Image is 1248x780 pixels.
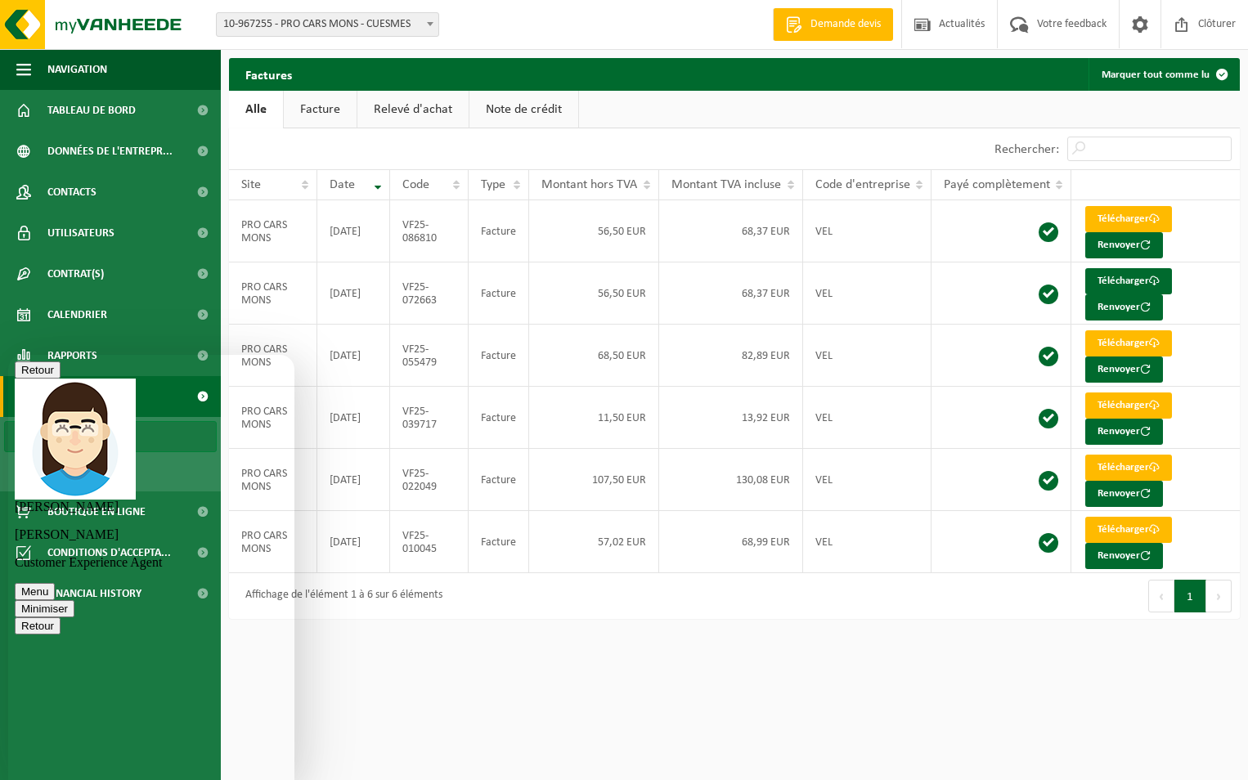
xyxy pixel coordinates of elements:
a: Facture [284,91,357,128]
span: Utilisateurs [47,213,114,253]
iframe: chat widget [8,355,294,780]
td: 56,50 EUR [529,200,659,262]
a: Télécharger [1085,517,1172,543]
td: Facture [469,511,529,573]
a: Télécharger [1085,206,1172,232]
span: 10-967255 - PRO CARS MONS - CUESMES [217,13,438,36]
button: Renvoyer [1085,294,1163,321]
button: 1 [1174,580,1206,612]
td: VF25-072663 [390,262,469,325]
span: Rapports [47,335,97,376]
span: Contacts [47,172,97,213]
a: Télécharger [1085,330,1172,356]
td: 107,50 EUR [529,449,659,511]
a: Télécharger [1085,268,1172,294]
label: Rechercher: [994,143,1059,156]
a: Télécharger [1085,392,1172,419]
span: Montant hors TVA [541,178,637,191]
td: [DATE] [317,200,389,262]
button: Renvoyer [1085,543,1163,569]
td: VEL [803,511,932,573]
td: PRO CARS MONS [229,325,317,387]
span: Tableau de bord [47,90,136,131]
span: Code d'entreprise [815,178,910,191]
button: Previous [1148,580,1174,612]
td: Facture [469,449,529,511]
td: VEL [803,449,932,511]
td: VEL [803,325,932,387]
td: PRO CARS MONS [229,200,317,262]
td: VEL [803,387,932,449]
td: PRO CARS MONS [229,262,317,325]
button: Next [1206,580,1232,612]
td: Facture [469,262,529,325]
button: Renvoyer [1085,419,1163,445]
span: Type [481,178,505,191]
span: Demande devis [806,16,885,33]
button: Marquer tout comme lu [1089,58,1238,91]
a: Note de crédit [469,91,578,128]
td: 57,02 EUR [529,511,659,573]
td: VF25-086810 [390,200,469,262]
td: 82,89 EUR [659,325,803,387]
h2: Factures [229,58,308,90]
span: Montant TVA incluse [671,178,781,191]
span: Code [402,178,429,191]
td: [DATE] [317,325,389,387]
a: Demande devis [773,8,893,41]
td: [DATE] [317,387,389,449]
button: Renvoyer [1085,481,1163,507]
td: [DATE] [317,449,389,511]
span: Contrat(s) [47,253,104,294]
a: Factures [4,421,217,452]
td: 68,50 EUR [529,325,659,387]
td: VEL [803,200,932,262]
td: 11,50 EUR [529,387,659,449]
td: VF25-039717 [390,387,469,449]
span: Calendrier [47,294,107,335]
td: VF25-055479 [390,325,469,387]
span: Site [241,178,261,191]
button: Renvoyer [1085,356,1163,383]
td: VF25-022049 [390,449,469,511]
span: Navigation [47,49,107,90]
td: 68,37 EUR [659,262,803,325]
td: 68,99 EUR [659,511,803,573]
td: Facture [469,387,529,449]
td: 13,92 EUR [659,387,803,449]
div: Affichage de l'élément 1 à 6 sur 6 éléments [237,581,442,611]
td: Facture [469,200,529,262]
td: [DATE] [317,262,389,325]
td: 68,37 EUR [659,200,803,262]
a: Documents [4,456,217,487]
td: VF25-010045 [390,511,469,573]
a: Alle [229,91,283,128]
td: 56,50 EUR [529,262,659,325]
span: 10-967255 - PRO CARS MONS - CUESMES [216,12,439,37]
span: Date [330,178,355,191]
button: Renvoyer [1085,232,1163,258]
a: Télécharger [1085,455,1172,481]
span: Payé complètement [944,178,1050,191]
td: 130,08 EUR [659,449,803,511]
a: Relevé d'achat [357,91,469,128]
span: Données de l'entrepr... [47,131,173,172]
td: Facture [469,325,529,387]
td: [DATE] [317,511,389,573]
td: VEL [803,262,932,325]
